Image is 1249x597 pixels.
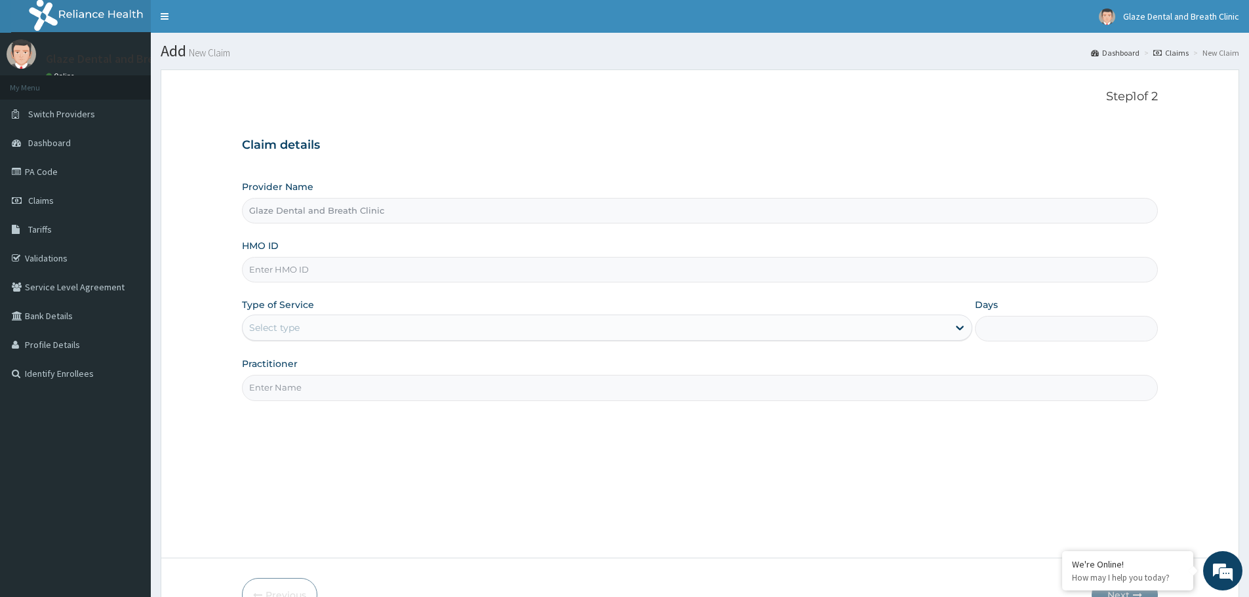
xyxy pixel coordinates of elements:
[1190,47,1239,58] li: New Claim
[1072,558,1183,570] div: We're Online!
[46,53,202,65] p: Glaze Dental and Breath Clinic
[1099,9,1115,25] img: User Image
[28,223,52,235] span: Tariffs
[1072,572,1183,583] p: How may I help you today?
[1153,47,1189,58] a: Claims
[242,257,1158,282] input: Enter HMO ID
[242,90,1158,104] p: Step 1 of 2
[249,321,300,334] div: Select type
[242,180,313,193] label: Provider Name
[1091,47,1140,58] a: Dashboard
[7,39,36,69] img: User Image
[242,375,1158,400] input: Enter Name
[1123,10,1239,22] span: Glaze Dental and Breath Clinic
[28,108,95,120] span: Switch Providers
[242,239,279,252] label: HMO ID
[46,71,77,81] a: Online
[186,48,230,58] small: New Claim
[28,195,54,206] span: Claims
[975,298,998,311] label: Days
[161,43,1239,60] h1: Add
[242,138,1158,153] h3: Claim details
[28,137,71,149] span: Dashboard
[242,298,314,311] label: Type of Service
[242,357,298,370] label: Practitioner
